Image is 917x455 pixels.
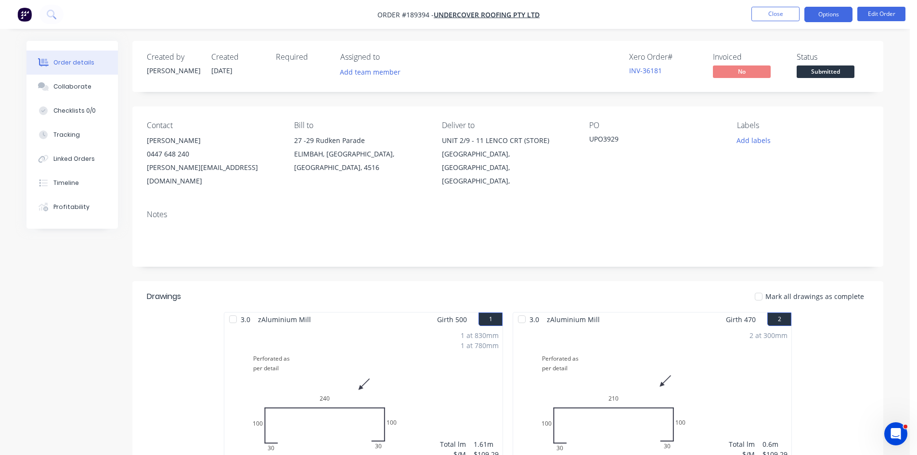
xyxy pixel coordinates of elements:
div: Drawings [147,291,181,302]
div: Deliver to [442,121,574,130]
div: 2 at 300mm [749,330,788,340]
div: Created [211,52,264,62]
span: zAluminium Mill [254,312,315,326]
div: 0447 648 240 [147,147,279,161]
div: [PERSON_NAME][EMAIL_ADDRESS][DOMAIN_NAME] [147,161,279,188]
div: Total lm [440,439,466,449]
img: Factory [17,7,32,22]
span: Mark all drawings as complete [765,291,864,301]
div: Collaborate [53,82,91,91]
span: zAluminium Mill [543,312,604,326]
button: Submitted [797,65,854,80]
div: [PERSON_NAME] [147,65,200,76]
a: INV-36181 [629,66,662,75]
button: Tracking [26,123,118,147]
div: Contact [147,121,279,130]
div: [PERSON_NAME] [147,134,279,147]
div: PO [589,121,721,130]
div: Total lm [729,439,755,449]
div: UNIT 2/9 - 11 LENCO CRT (STORE) [442,134,574,147]
div: 1 at 830mm [461,330,499,340]
span: Girth 470 [726,312,756,326]
div: [PERSON_NAME]0447 648 240[PERSON_NAME][EMAIL_ADDRESS][DOMAIN_NAME] [147,134,279,188]
div: Required [276,52,329,62]
button: Add labels [731,134,775,147]
span: Order #189394 - [377,10,434,19]
button: Order details [26,51,118,75]
div: 1 at 780mm [461,340,499,351]
span: 3.0 [237,312,254,326]
span: [DATE] [211,66,232,75]
button: 2 [767,312,791,326]
div: 27 -29 Rudken ParadeELIMBAH, [GEOGRAPHIC_DATA], [GEOGRAPHIC_DATA], 4516 [294,134,426,174]
div: Bill to [294,121,426,130]
div: Created by [147,52,200,62]
div: [GEOGRAPHIC_DATA], [GEOGRAPHIC_DATA], [GEOGRAPHIC_DATA], [442,147,574,188]
button: Profitability [26,195,118,219]
div: Order details [53,58,94,67]
a: Undercover Roofing Pty Ltd [434,10,540,19]
div: Tracking [53,130,80,139]
div: Linked Orders [53,155,95,163]
div: 0.6m [762,439,788,449]
div: Assigned to [340,52,437,62]
span: Girth 500 [437,312,467,326]
div: 1.61m [474,439,499,449]
button: Timeline [26,171,118,195]
div: 27 -29 Rudken Parade [294,134,426,147]
button: Add team member [335,65,406,78]
button: Add team member [340,65,406,78]
button: Checklists 0/0 [26,99,118,123]
div: Checklists 0/0 [53,106,96,115]
button: Linked Orders [26,147,118,171]
span: Submitted [797,65,854,78]
span: No [713,65,771,78]
div: UNIT 2/9 - 11 LENCO CRT (STORE)[GEOGRAPHIC_DATA], [GEOGRAPHIC_DATA], [GEOGRAPHIC_DATA], [442,134,574,188]
div: Invoiced [713,52,785,62]
button: Close [751,7,800,21]
iframe: Intercom live chat [884,422,907,445]
div: Timeline [53,179,79,187]
div: Profitability [53,203,90,211]
button: Options [804,7,852,22]
button: Edit Order [857,7,905,21]
div: Xero Order # [629,52,701,62]
button: 1 [478,312,503,326]
div: Labels [737,121,869,130]
div: UPO3929 [589,134,710,147]
button: Collaborate [26,75,118,99]
div: Notes [147,210,869,219]
div: Status [797,52,869,62]
div: ELIMBAH, [GEOGRAPHIC_DATA], [GEOGRAPHIC_DATA], 4516 [294,147,426,174]
span: 3.0 [526,312,543,326]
